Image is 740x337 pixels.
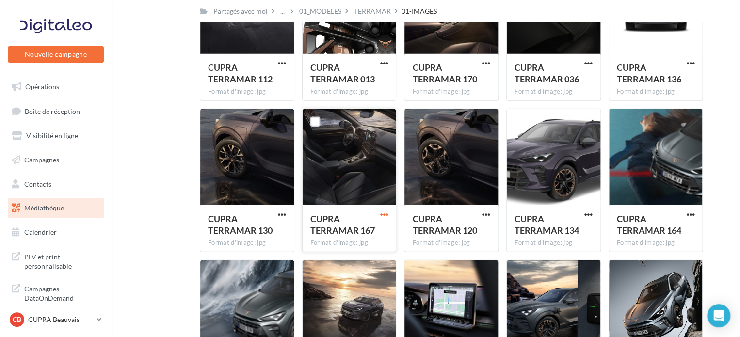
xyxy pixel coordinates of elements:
span: Calendrier [24,228,57,236]
span: CUPRA TERRAMAR 164 [617,213,681,236]
a: Campagnes [6,150,106,170]
div: Format d'image: jpg [412,87,490,96]
a: Boîte de réception [6,101,106,122]
span: Visibilité en ligne [26,131,78,140]
div: Open Intercom Messenger [707,304,730,327]
span: Contacts [24,179,51,188]
div: 01-IMAGES [402,6,437,16]
div: Format d'image: jpg [617,87,695,96]
span: CUPRA TERRAMAR 120 [412,213,477,236]
button: Nouvelle campagne [8,46,104,63]
div: Format d'image: jpg [515,239,593,247]
div: ... [278,4,287,18]
span: CUPRA TERRAMAR 134 [515,213,579,236]
span: CUPRA TERRAMAR 112 [208,62,273,84]
a: Campagnes DataOnDemand [6,278,106,307]
a: Médiathèque [6,198,106,218]
span: CUPRA TERRAMAR 136 [617,62,681,84]
div: 01_MODELES [299,6,341,16]
span: CUPRA TERRAMAR 170 [412,62,477,84]
div: Format d'image: jpg [515,87,593,96]
span: CB [13,315,21,324]
span: Boîte de réception [25,107,80,115]
a: Calendrier [6,222,106,242]
span: CUPRA TERRAMAR 167 [310,213,375,236]
div: Format d'image: jpg [310,87,388,96]
span: Opérations [25,82,59,91]
div: Partagés avec moi [213,6,268,16]
span: CUPRA TERRAMAR 013 [310,62,375,84]
div: Format d'image: jpg [310,239,388,247]
span: Campagnes DataOnDemand [24,282,100,303]
div: Format d'image: jpg [208,87,286,96]
div: Format d'image: jpg [208,239,286,247]
span: CUPRA TERRAMAR 036 [515,62,579,84]
div: TERRAMAR [354,6,391,16]
p: CUPRA Beauvais [28,315,93,324]
span: CUPRA TERRAMAR 130 [208,213,273,236]
div: Format d'image: jpg [617,239,695,247]
a: Visibilité en ligne [6,126,106,146]
a: PLV et print personnalisable [6,246,106,275]
div: Format d'image: jpg [412,239,490,247]
a: Contacts [6,174,106,194]
a: CB CUPRA Beauvais [8,310,104,329]
a: Opérations [6,77,106,97]
span: Médiathèque [24,204,64,212]
span: Campagnes [24,156,59,164]
span: PLV et print personnalisable [24,250,100,271]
